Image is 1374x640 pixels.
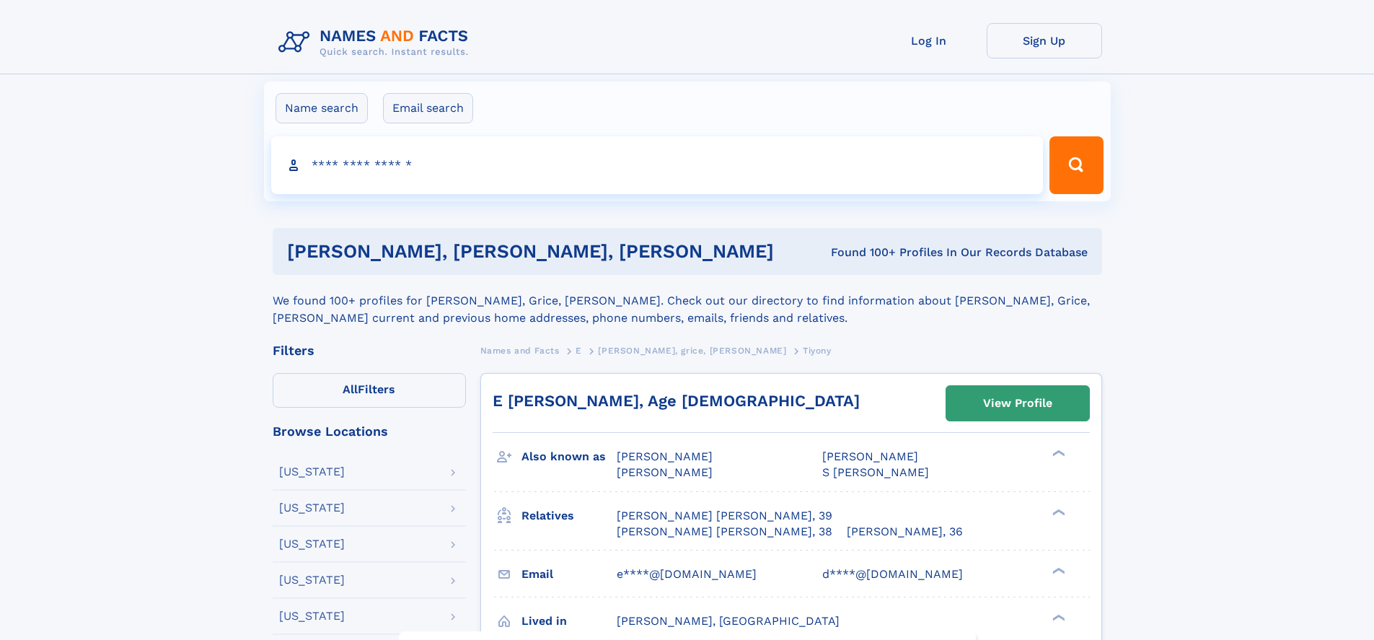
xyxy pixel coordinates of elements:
[576,346,582,356] span: E
[1049,566,1066,575] div: ❯
[987,23,1102,58] a: Sign Up
[279,502,345,514] div: [US_STATE]
[279,574,345,586] div: [US_STATE]
[1049,136,1103,194] button: Search Button
[383,93,473,123] label: Email search
[598,341,786,359] a: [PERSON_NAME], grice, [PERSON_NAME]
[1049,507,1066,517] div: ❯
[576,341,582,359] a: E
[617,614,840,628] span: [PERSON_NAME], [GEOGRAPHIC_DATA]
[493,392,860,410] a: E [PERSON_NAME], Age [DEMOGRAPHIC_DATA]
[822,450,918,463] span: [PERSON_NAME]
[273,425,466,438] div: Browse Locations
[343,382,358,396] span: All
[983,387,1052,420] div: View Profile
[822,465,929,479] span: S [PERSON_NAME]
[273,275,1102,327] div: We found 100+ profiles for [PERSON_NAME], Grice, [PERSON_NAME]. Check out our directory to find i...
[617,465,713,479] span: [PERSON_NAME]
[803,346,832,356] span: Tiyony
[521,562,617,587] h3: Email
[802,245,1088,260] div: Found 100+ Profiles In Our Records Database
[480,341,560,359] a: Names and Facts
[946,386,1089,421] a: View Profile
[617,508,832,524] a: [PERSON_NAME] [PERSON_NAME], 39
[1049,449,1066,458] div: ❯
[617,450,713,463] span: [PERSON_NAME]
[521,444,617,469] h3: Also known as
[521,609,617,634] h3: Lived in
[598,346,786,356] span: [PERSON_NAME], grice, [PERSON_NAME]
[273,344,466,357] div: Filters
[287,242,803,260] h1: [PERSON_NAME], [PERSON_NAME], [PERSON_NAME]
[276,93,368,123] label: Name search
[271,136,1044,194] input: search input
[273,373,466,408] label: Filters
[521,504,617,528] h3: Relatives
[279,610,345,622] div: [US_STATE]
[847,524,963,540] a: [PERSON_NAME], 36
[279,538,345,550] div: [US_STATE]
[1049,613,1066,622] div: ❯
[871,23,987,58] a: Log In
[279,466,345,478] div: [US_STATE]
[617,524,832,540] a: [PERSON_NAME] [PERSON_NAME], 38
[273,23,480,62] img: Logo Names and Facts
